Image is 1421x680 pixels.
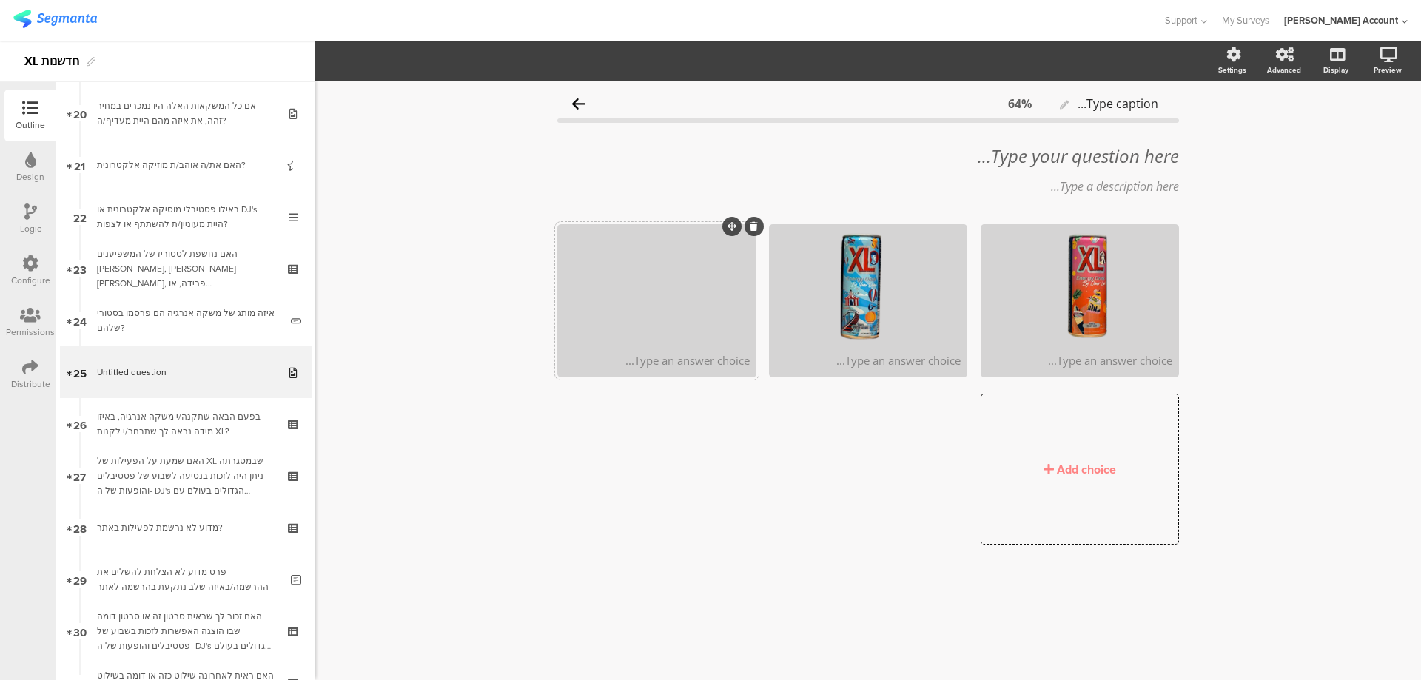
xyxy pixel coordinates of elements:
[97,454,274,498] div: האם שמעת על הפעילות של XL שבמסגרתה ניתן היה לזכות בנסיעה לשבוע של פסטיבלים והופעות של ה- DJ's הגד...
[1218,64,1246,75] div: Settings
[97,98,274,128] div: אם כל המשקאות האלה היו נמכרים במחיר זהה, את איזה מהם היית מעדיף/ה?
[24,50,79,73] div: XL חדשנות
[60,294,312,346] a: 24 איזה מותג של משקה אנרגיה הם פרסמו בסטורי שלהם?
[60,87,312,139] a: 20 אם כל המשקאות האלה היו נמכרים במחיר זהה, את איזה מהם היית מעדיף/ה?
[73,364,87,380] span: 25
[73,105,87,121] span: 20
[1267,64,1301,75] div: Advanced
[13,10,97,28] img: segmanta logo
[60,553,312,605] a: 29 פרט מדוע לא הצלחת להשלים את ההרשמה/באיזה שלב נתקעת בהרשמה לאתר
[73,623,87,639] span: 30
[60,502,312,553] a: 28 מדוע לא נרשמת לפעילות באתר?
[97,366,167,379] span: Untitled question
[16,118,45,132] div: Outline
[97,306,280,335] div: איזה מותג של משקה אנרגיה הם פרסמו בסטורי שלהם?
[73,519,87,536] span: 28
[97,202,274,232] div: באילו פסטיבלי מוסיקה אלקטרונית או DJ's היית מעוניין/ת להשתתף או לצפות?
[1165,13,1197,27] span: Support
[1284,13,1398,27] div: [PERSON_NAME] Account
[97,609,274,653] div: האם זכור לך שראית סרטון זה או סרטון דומה שבו הוצגה האפשרות לזכות בשבוע של פסטיבלים והופעות של ה- ...
[1078,95,1158,112] span: Type caption...
[73,416,87,432] span: 26
[60,346,312,398] a: 25 Untitled question
[73,571,87,588] span: 29
[1048,353,1172,368] span: Type an answer choice...
[73,209,87,225] span: 22
[11,274,50,287] div: Configure
[6,326,55,339] div: Permissions
[557,145,1179,167] div: Type your question here...
[74,157,85,173] span: 21
[97,565,280,594] div: פרט מדוע לא הצלחת להשלים את ההרשמה/באיזה שלב נתקעת בהרשמה לאתר
[97,246,274,291] div: האם נחשפת לסטוריז של המשפיענים יעל שלביה, מאיה קיי, פרידה, או תומר הכהן?
[97,158,274,172] div: האם את/ה אוהב/ת מוזיקה אלקטרונית?
[97,520,274,535] div: מדוע לא נרשמת לפעילות באתר?
[1008,95,1032,112] div: 64%
[60,450,312,502] a: 27 האם שמעת על הפעילות של XL שבמסגרתה ניתן היה לזכות בנסיעה לשבוע של פסטיבלים והופעות של ה- DJ's ...
[1374,64,1402,75] div: Preview
[60,139,312,191] a: 21 האם את/ה אוהב/ת מוזיקה אלקטרונית?
[11,377,50,391] div: Distribute
[73,468,86,484] span: 27
[60,243,312,294] a: 23 האם נחשפת לסטוריז של המשפיענים [PERSON_NAME], [PERSON_NAME] [PERSON_NAME], פרידה, או [PERSON_N...
[60,398,312,450] a: 26 בפעם הבאה שתקנה/י משקה אנרגיה, באיזו מידה נראה לך שתבחר/י לקנות XL?
[16,170,44,184] div: Design
[20,222,41,235] div: Logic
[1323,64,1348,75] div: Display
[836,353,961,368] span: Type an answer choice...
[97,409,274,439] div: בפעם הבאה שתקנה/י משקה אנרגיה, באיזו מידה נראה לך שתבחר/י לקנות XL?
[625,353,750,368] span: Type an answer choice...
[557,178,1179,195] div: Type a description here...
[1057,461,1116,478] div: Add choice
[60,191,312,243] a: 22 באילו פסטיבלי מוסיקה אלקטרונית או DJ's היית מעוניין/ת להשתתף או לצפות?
[981,394,1179,544] button: Add choice
[60,605,312,657] a: 30 האם זכור לך שראית סרטון זה או סרטון דומה שבו הוצגה האפשרות לזכות בשבוע של פסטיבלים והופעות של ...
[73,312,87,329] span: 24
[73,260,87,277] span: 23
